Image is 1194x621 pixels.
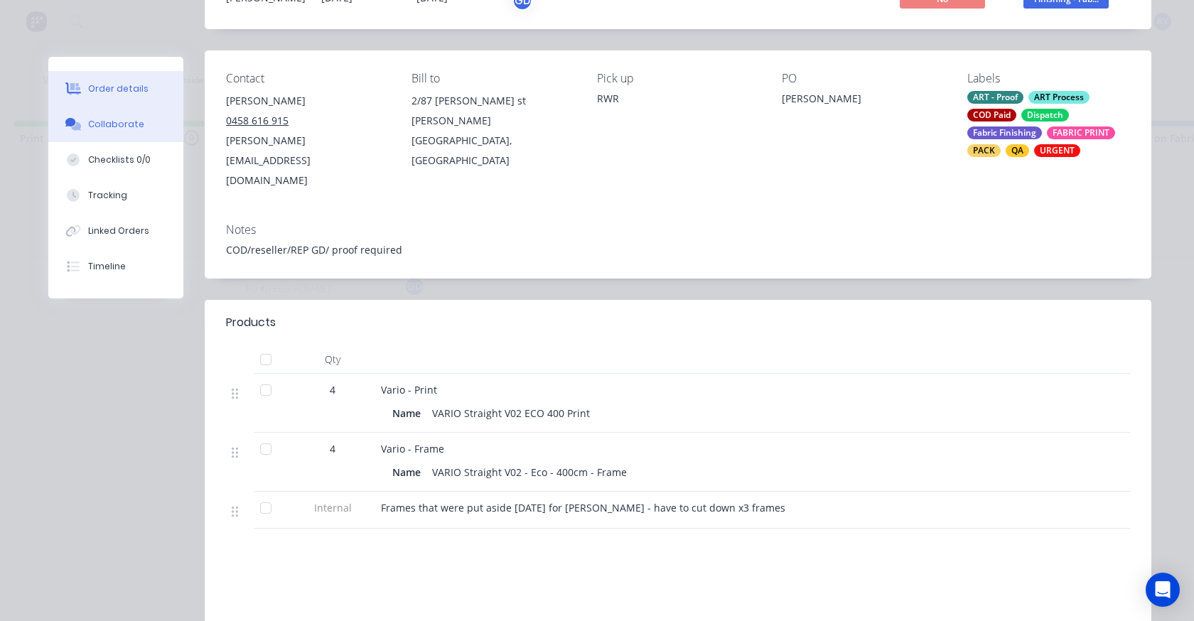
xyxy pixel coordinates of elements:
div: Name [392,403,426,423]
button: Linked Orders [48,213,183,249]
div: Products [226,314,276,331]
button: Timeline [48,249,183,284]
div: PACK [967,144,1001,157]
div: Notes [226,223,1130,237]
div: URGENT [1034,144,1080,157]
div: Bill to [412,72,574,85]
div: Fabric Finishing [967,126,1042,139]
div: [PERSON_NAME] [226,91,389,111]
div: Open Intercom Messenger [1146,573,1180,607]
div: Qty [290,345,375,374]
div: Contact [226,72,389,85]
div: Collaborate [88,118,144,131]
tcxspan: Call 0458 616 915 via 3CX [226,114,289,127]
div: VARIO Straight V02 ECO 400 Print [426,403,596,423]
div: ART Process [1028,91,1090,104]
div: Linked Orders [88,225,149,237]
div: ART - Proof [967,91,1023,104]
div: PO [782,72,945,85]
div: Tracking [88,189,127,202]
div: Pick up [597,72,760,85]
div: COD/reseller/REP GD/ proof required [226,242,1130,257]
div: COD Paid [967,109,1016,121]
div: 2/87 [PERSON_NAME] st [412,91,574,111]
div: FABRIC PRINT [1047,126,1115,139]
span: 4 [330,441,335,456]
div: VARIO Straight V02 - Eco - 400cm - Frame [426,462,633,482]
div: Dispatch [1021,109,1069,121]
div: Checklists 0/0 [88,153,151,166]
div: Timeline [88,260,126,273]
span: Vario - Frame [381,442,444,455]
div: Name [392,462,426,482]
div: Order details [88,82,149,95]
button: Tracking [48,178,183,213]
button: Checklists 0/0 [48,142,183,178]
div: Labels [967,72,1130,85]
span: Internal [296,500,370,515]
div: QA [1006,144,1029,157]
span: 4 [330,382,335,397]
div: [PERSON_NAME][GEOGRAPHIC_DATA], [GEOGRAPHIC_DATA] [412,111,574,171]
button: Collaborate [48,107,183,142]
div: RWR [597,91,760,106]
button: Order details [48,71,183,107]
span: Vario - Print [381,383,437,396]
div: [PERSON_NAME][EMAIL_ADDRESS][DOMAIN_NAME] [226,131,389,190]
div: [PERSON_NAME]0458 616 915[PERSON_NAME][EMAIL_ADDRESS][DOMAIN_NAME] [226,91,389,190]
div: [PERSON_NAME] [782,91,945,111]
div: 2/87 [PERSON_NAME] st[PERSON_NAME][GEOGRAPHIC_DATA], [GEOGRAPHIC_DATA] [412,91,574,171]
span: Frames that were put aside [DATE] for [PERSON_NAME] - have to cut down x3 frames [381,501,785,514]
